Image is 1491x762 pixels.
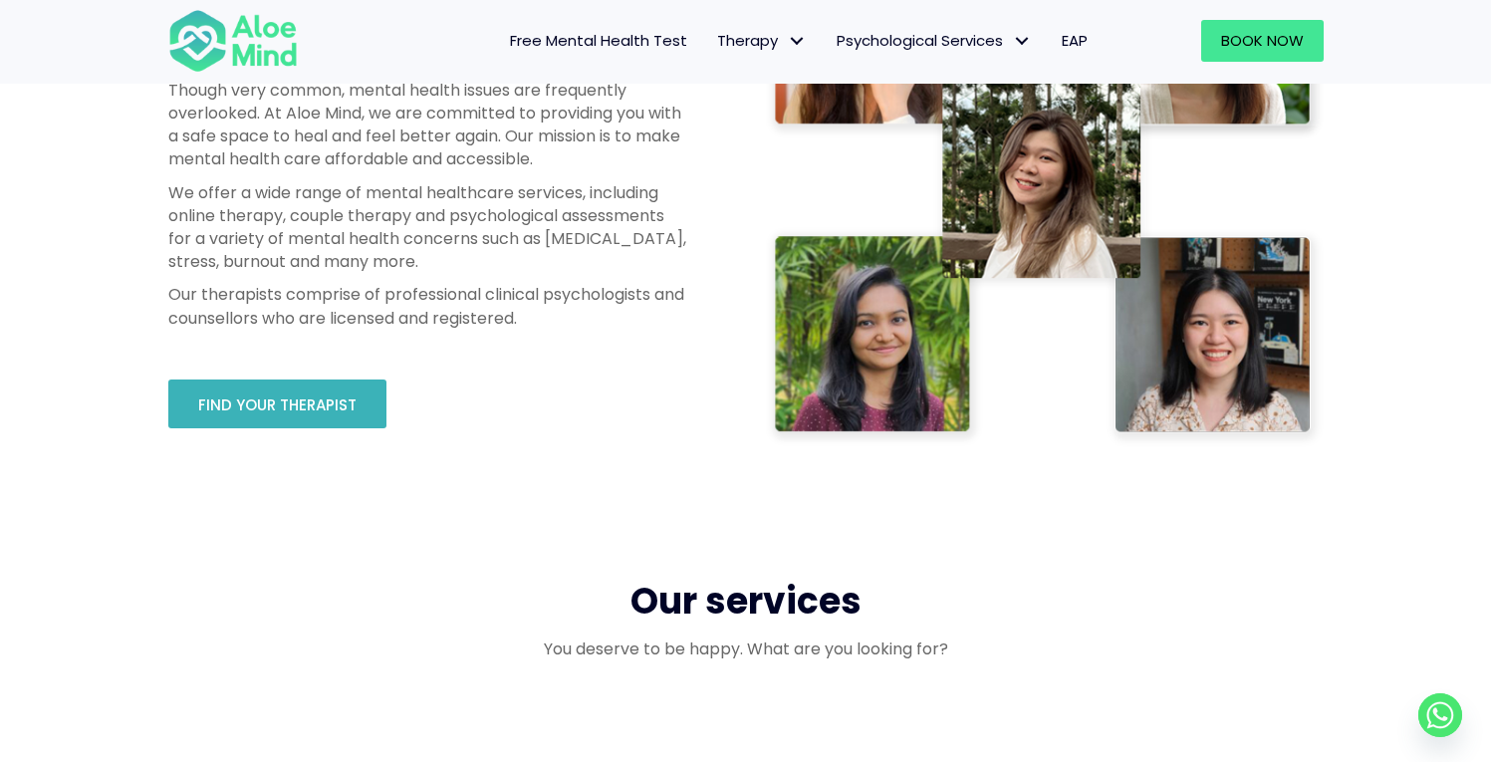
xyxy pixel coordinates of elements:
a: Book Now [1201,20,1324,62]
p: Though very common, mental health issues are frequently overlooked. At Aloe Mind, we are committe... [168,79,686,171]
span: EAP [1062,30,1088,51]
p: You deserve to be happy. What are you looking for? [168,637,1324,660]
span: Book Now [1221,30,1304,51]
a: Whatsapp [1418,693,1462,737]
img: Aloe mind Logo [168,8,298,74]
a: Psychological ServicesPsychological Services: submenu [822,20,1047,62]
span: Free Mental Health Test [510,30,687,51]
a: EAP [1047,20,1103,62]
nav: Menu [324,20,1103,62]
span: Our services [630,576,862,627]
span: Find your therapist [198,394,357,415]
span: Psychological Services: submenu [1008,27,1037,56]
a: TherapyTherapy: submenu [702,20,822,62]
span: Therapy [717,30,807,51]
p: Our therapists comprise of professional clinical psychologists and counsellors who are licensed a... [168,283,686,329]
span: Therapy: submenu [783,27,812,56]
a: Find your therapist [168,380,386,428]
span: Psychological Services [837,30,1032,51]
a: Free Mental Health Test [495,20,702,62]
p: We offer a wide range of mental healthcare services, including online therapy, couple therapy and... [168,181,686,274]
